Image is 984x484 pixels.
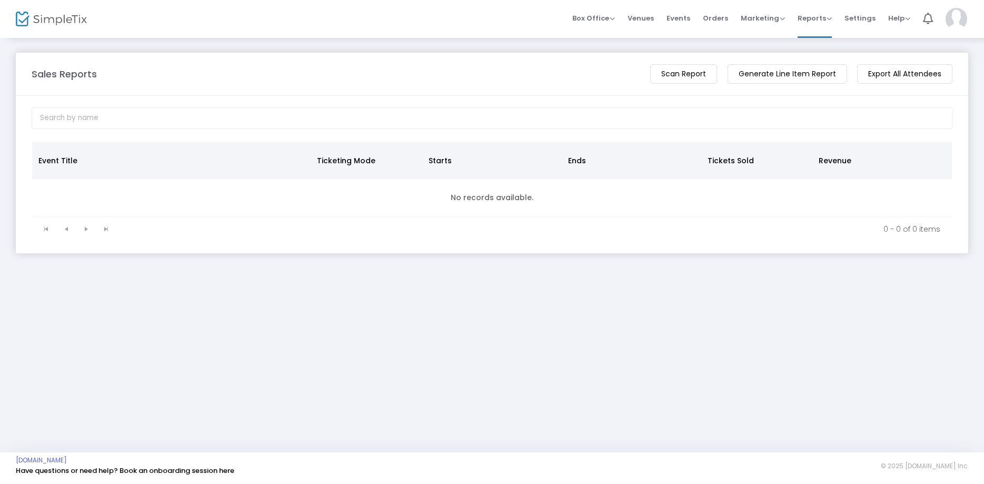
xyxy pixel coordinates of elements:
[857,64,952,84] m-button: Export All Attendees
[572,13,615,23] span: Box Office
[888,13,910,23] span: Help
[628,5,654,32] span: Venues
[703,5,728,32] span: Orders
[124,224,940,234] kendo-pager-info: 0 - 0 of 0 items
[32,179,952,216] td: No records available.
[741,13,785,23] span: Marketing
[422,142,562,179] th: Starts
[32,142,952,216] div: Data table
[667,5,690,32] span: Events
[701,142,813,179] th: Tickets Sold
[562,142,701,179] th: Ends
[16,456,67,465] a: [DOMAIN_NAME]
[32,142,311,179] th: Event Title
[32,107,952,129] input: Search by name
[311,142,422,179] th: Ticketing Mode
[844,5,876,32] span: Settings
[650,64,717,84] m-button: Scan Report
[32,67,97,81] m-panel-title: Sales Reports
[728,64,847,84] m-button: Generate Line Item Report
[798,13,832,23] span: Reports
[819,155,851,166] span: Revenue
[881,462,968,470] span: © 2025 [DOMAIN_NAME] Inc.
[16,466,234,476] a: Have questions or need help? Book an onboarding session here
